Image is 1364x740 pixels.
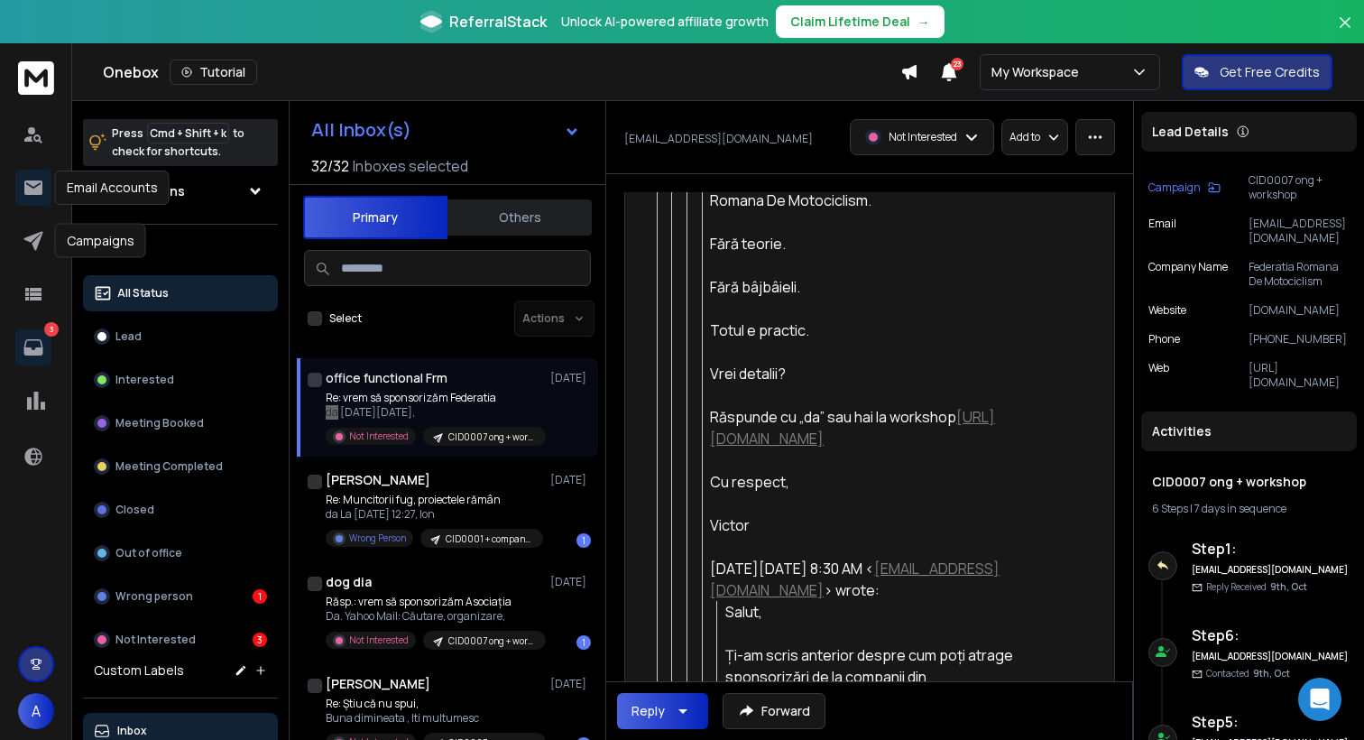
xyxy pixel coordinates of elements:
[83,578,278,615] button: Wrong person1
[147,123,229,143] span: Cmd + Shift + k
[1148,332,1180,347] p: Phone
[83,492,278,528] button: Closed
[83,449,278,485] button: Meeting Completed
[446,532,532,546] p: CID0001 + companii constructie + chisinau
[1270,580,1307,593] span: 9th, Oct
[115,459,223,474] p: Meeting Completed
[115,633,196,647] p: Not Interested
[326,697,542,711] p: Re: Știu că nu spui,
[1194,501,1286,516] span: 7 days in sequence
[1249,361,1350,390] p: [URL][DOMAIN_NAME]
[1152,473,1346,491] h1: CID0007 ong + workshop
[1148,180,1201,195] p: Campaign
[1206,580,1307,594] p: Reply Received
[83,405,278,441] button: Meeting Booked
[55,171,170,205] div: Email Accounts
[55,224,146,258] div: Campaigns
[115,589,193,604] p: Wrong person
[725,601,1074,623] div: Salut,
[448,634,535,648] p: CID0007 ong + workshop
[449,11,547,32] span: ReferralStack
[710,471,1074,493] div: Cu respect,
[83,173,278,209] button: All Campaigns
[631,702,665,720] div: Reply
[117,724,147,738] p: Inbox
[1148,173,1221,202] button: Campaign
[1148,217,1176,245] p: Email
[550,473,591,487] p: [DATE]
[710,558,1074,601] div: [DATE][DATE] 8:30 AM < > wrote:
[115,329,142,344] p: Lead
[1249,260,1350,289] p: Federatia Romana De Motociclism
[83,239,278,264] h3: Filters
[951,58,963,70] span: 23
[15,329,51,365] a: 3
[112,125,244,161] p: Press to check for shortcuts.
[725,644,1074,731] div: Ți-am scris anterior despre cum poți atrage sponsorizări de la companii din [GEOGRAPHIC_DATA] — f...
[1009,130,1040,144] p: Add to
[550,371,591,385] p: [DATE]
[776,5,945,38] button: Claim Lifetime Deal→
[1192,711,1350,733] h6: Step 5 :
[311,155,349,177] span: 32 / 32
[329,311,362,326] label: Select
[1148,260,1228,289] p: Company Name
[83,362,278,398] button: Interested
[115,546,182,560] p: Out of office
[1148,361,1169,390] p: Web
[1192,624,1350,646] h6: Step 6 :
[83,622,278,658] button: Not Interested3
[576,533,591,548] div: 1
[349,634,409,647] p: Not Interested
[448,430,535,444] p: CID0007 ong + workshop
[18,693,54,729] button: A
[326,609,542,624] p: Da. Yahoo Mail: Căutare, organizare,
[561,13,769,31] p: Unlock AI-powered affiliate growth
[170,60,257,85] button: Tutorial
[1220,63,1320,81] p: Get Free Credits
[1249,303,1350,318] p: [DOMAIN_NAME]
[710,406,1074,449] div: Răspunde cu „da” sau hai la workshop
[624,132,813,146] p: [EMAIL_ADDRESS][DOMAIN_NAME]
[117,286,169,301] p: All Status
[1152,501,1188,516] span: 6 Steps
[44,322,59,337] p: 3
[311,121,411,139] h1: All Inbox(s)
[326,369,447,387] h1: office functional Frm
[326,405,542,420] p: da [DATE][DATE],
[115,503,154,517] p: Closed
[297,112,594,148] button: All Inbox(s)
[617,693,708,729] button: Reply
[103,60,900,85] div: Onebox
[326,493,542,507] p: Re: Muncitorii fug, proiectele rămân
[710,363,1074,384] div: Vrei detalii?
[326,675,430,693] h1: [PERSON_NAME]
[991,63,1086,81] p: My Workspace
[326,391,542,405] p: Re: vrem să sponsorizăm Federatia
[83,535,278,571] button: Out of office
[326,573,372,591] h1: dog dia
[1206,667,1290,680] p: Contacted
[303,196,447,239] button: Primary
[1152,123,1229,141] p: Lead Details
[1148,303,1186,318] p: website
[1249,217,1350,245] p: [EMAIL_ADDRESS][DOMAIN_NAME]
[550,575,591,589] p: [DATE]
[115,416,204,430] p: Meeting Booked
[326,471,430,489] h1: [PERSON_NAME]
[83,319,278,355] button: Lead
[889,130,957,144] p: Not Interested
[94,661,184,680] h3: Custom Labels
[1192,538,1350,560] h6: Step 1 :
[710,276,1074,298] div: Fără bâjbâieli.
[550,677,591,691] p: [DATE]
[253,589,267,604] div: 1
[1192,563,1350,577] h6: [EMAIL_ADDRESS][DOMAIN_NAME]
[917,13,930,31] span: →
[326,711,542,726] p: Buna dimineata , Iti multumesc
[1152,502,1346,516] div: |
[1333,11,1357,54] button: Close banner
